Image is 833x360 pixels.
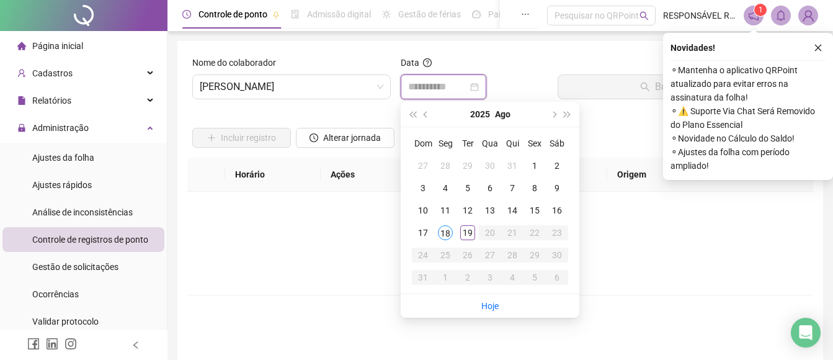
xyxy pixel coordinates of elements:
div: 29 [527,248,542,263]
td: 2025-08-26 [457,244,479,266]
span: ellipsis [521,10,530,19]
td: 2025-08-30 [546,244,568,266]
td: 2025-08-09 [546,177,568,199]
th: Qui [501,132,523,155]
div: 21 [505,225,520,240]
th: Ações [321,158,405,192]
span: ⚬ Ajustes da folha com período ampliado! [670,145,826,173]
th: Origem [607,158,702,192]
span: Cadastros [32,68,73,78]
span: notification [748,10,759,21]
span: user-add [17,69,26,78]
div: 23 [550,225,564,240]
div: 19 [460,225,475,240]
span: ⚬ Mantenha o aplicativo QRPoint atualizado para evitar erros na assinatura da folha! [670,63,826,104]
td: 2025-08-29 [523,244,546,266]
button: super-prev-year [406,102,419,127]
th: Horário [225,158,320,192]
div: 15 [527,203,542,218]
div: 1 [438,270,453,285]
span: linkedin [46,338,58,350]
span: instagram [65,338,77,350]
span: Controle de ponto [198,9,267,19]
button: super-next-year [561,102,574,127]
div: 13 [483,203,497,218]
span: Validar protocolo [32,317,99,326]
span: Novidades ! [670,41,715,55]
span: file-done [291,10,300,19]
td: 2025-09-06 [546,266,568,289]
a: Hoje [481,301,499,311]
button: month panel [495,102,510,127]
span: Ocorrências [32,289,79,299]
td: 2025-08-02 [546,155,568,177]
td: 2025-08-23 [546,222,568,244]
div: 18 [438,225,453,240]
td: 2025-09-01 [434,266,457,289]
div: 6 [550,270,564,285]
td: 2025-08-18 [434,222,457,244]
span: 1 [759,6,763,14]
th: Sex [523,132,546,155]
span: JOYCE GUIMARAES SILVA SOUZA [200,75,383,99]
div: 5 [527,270,542,285]
td: 2025-08-13 [479,199,501,222]
td: 2025-08-04 [434,177,457,199]
td: 2025-08-28 [501,244,523,266]
th: Dom [412,132,434,155]
div: 17 [416,225,430,240]
span: pushpin [272,11,280,19]
span: RESPONSÁVEL RH - CENTER MED [663,9,736,22]
div: 31 [416,270,430,285]
span: Alterar jornada [323,131,381,145]
div: 2 [550,158,564,173]
a: Alterar jornada [296,134,394,144]
span: ⚬ Novidade no Cálculo do Saldo! [670,132,826,145]
td: 2025-08-10 [412,199,434,222]
div: Não há dados [202,251,798,265]
td: 2025-09-02 [457,266,479,289]
div: 5 [460,181,475,196]
span: Análise de inconsistências [32,207,133,217]
div: 31 [505,158,520,173]
td: 2025-08-17 [412,222,434,244]
span: file [17,96,26,105]
div: 11 [438,203,453,218]
div: 10 [416,203,430,218]
td: 2025-08-21 [501,222,523,244]
button: Buscar registros [558,74,808,99]
span: lock [17,124,26,132]
label: Nome do colaborador [192,56,284,70]
td: 2025-08-05 [457,177,479,199]
td: 2025-07-31 [501,155,523,177]
div: 3 [483,270,497,285]
span: left [131,341,140,349]
td: 2025-09-03 [479,266,501,289]
div: 26 [460,248,475,263]
td: 2025-08-11 [434,199,457,222]
span: bell [775,10,786,21]
span: Data [401,58,419,68]
span: Admissão digital [307,9,371,19]
div: 29 [460,158,475,173]
div: 30 [550,248,564,263]
th: Ter [457,132,479,155]
span: Gestão de solicitações [32,262,118,272]
div: 7 [505,181,520,196]
div: Open Intercom Messenger [791,318,821,348]
td: 2025-08-27 [479,244,501,266]
div: 28 [505,248,520,263]
td: 2025-08-31 [412,266,434,289]
td: 2025-08-24 [412,244,434,266]
td: 2025-08-06 [479,177,501,199]
div: 25 [438,248,453,263]
span: Controle de registros de ponto [32,235,148,245]
div: 6 [483,181,497,196]
img: 52037 [799,6,817,25]
button: year panel [470,102,490,127]
button: Alterar jornada [296,128,394,148]
span: Ajustes rápidos [32,180,92,190]
button: next-year [546,102,560,127]
span: search [639,11,649,20]
div: 30 [483,158,497,173]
